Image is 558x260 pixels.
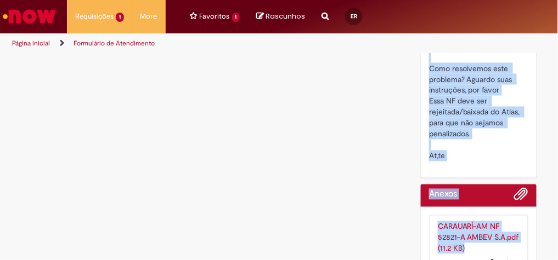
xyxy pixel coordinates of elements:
span: Favoritos [200,11,230,22]
a: CARAUARÍ-AM NF 52821-A AMBEV S.A.pdf (11.2 KB) [438,222,519,253]
button: Adicionar anexos [514,187,528,207]
a: No momento, sua lista de rascunhos tem 0 Itens [256,11,305,21]
span: 1 [116,13,124,22]
span: More [140,11,157,22]
span: 1 [232,13,240,22]
a: Página inicial [12,39,50,48]
a: Formulário de Atendimento [74,39,155,48]
span: Rascunhos [266,11,305,21]
span: Requisições [75,11,114,22]
img: ServiceNow [1,5,58,27]
h2: Anexos [429,190,457,200]
ul: Trilhas de página [8,33,317,54]
span: ER [351,13,357,20]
